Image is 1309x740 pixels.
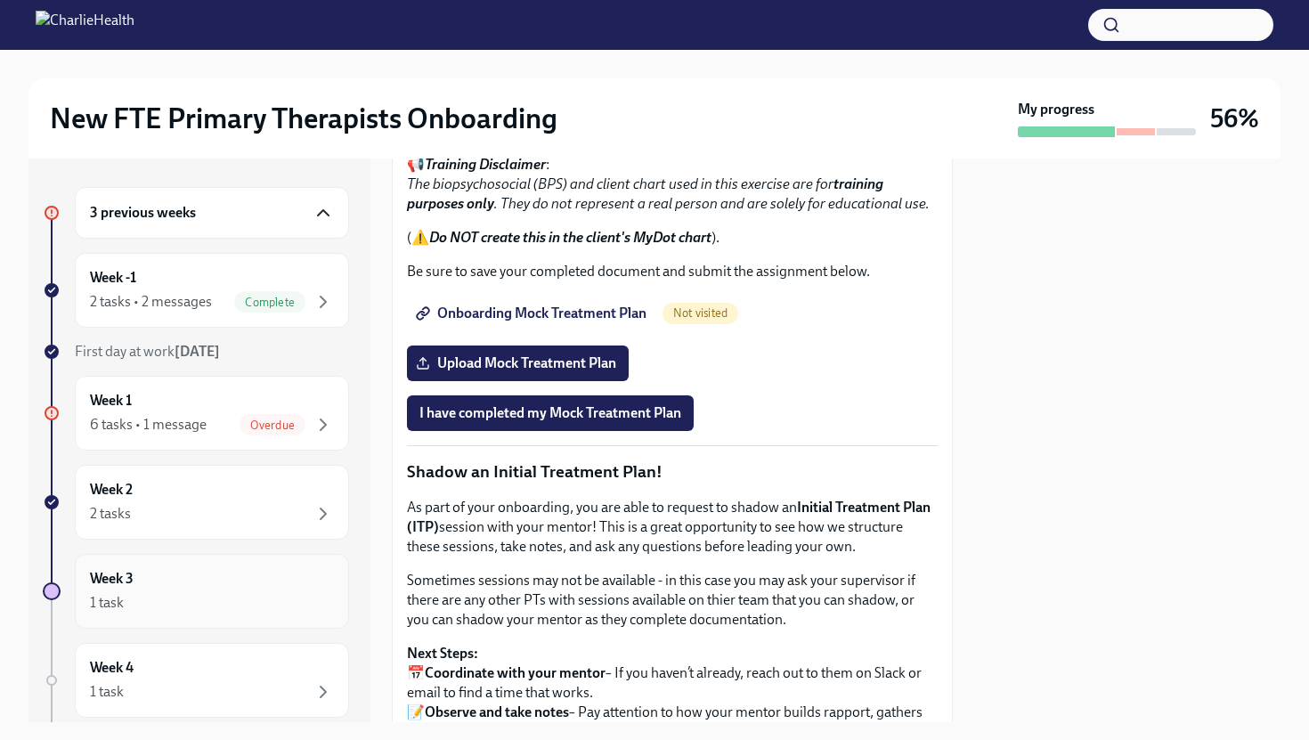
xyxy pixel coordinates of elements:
span: Complete [234,296,305,309]
strong: Initial Treatment Plan (ITP) [407,499,931,535]
h6: Week 3 [90,569,134,589]
div: 2 tasks • 2 messages [90,292,212,312]
p: Shadow an Initial Treatment Plan! [407,460,938,484]
h6: Week 2 [90,480,133,500]
img: CharlieHealth [36,11,134,39]
strong: [DATE] [175,343,220,360]
strong: Do NOT create this in the client's MyDot chart [429,229,711,246]
strong: Training Disclaimer [425,156,546,173]
h6: 3 previous weeks [90,203,196,223]
a: Week 22 tasks [43,465,349,540]
div: 6 tasks • 1 message [90,415,207,435]
h3: 56% [1210,102,1259,134]
a: Onboarding Mock Treatment Plan [407,296,659,331]
span: First day at work [75,343,220,360]
p: 📢 : [407,155,938,214]
p: Sometimes sessions may not be available - in this case you may ask your supervisor if there are a... [407,571,938,630]
strong: Coordinate with your mentor [425,664,606,681]
h6: Week 1 [90,391,132,411]
h6: Week -1 [90,268,136,288]
strong: Next Steps: [407,645,478,662]
span: Upload Mock Treatment Plan [419,354,616,372]
div: 1 task [90,593,124,613]
h2: New FTE Primary Therapists Onboarding [50,101,557,136]
div: 2 tasks [90,504,131,524]
p: (⚠️ ). [407,228,938,248]
h6: Week 4 [90,658,134,678]
p: Be sure to save your completed document and submit the assignment below. [407,262,938,281]
span: Overdue [240,419,305,432]
span: I have completed my Mock Treatment Plan [419,404,681,422]
strong: Observe and take notes [425,703,569,720]
div: 3 previous weeks [75,187,349,239]
em: The biopsychosocial (BPS) and client chart used in this exercise are for . They do not represent ... [407,175,930,212]
a: Week 31 task [43,554,349,629]
label: Upload Mock Treatment Plan [407,346,629,381]
p: As part of your onboarding, you are able to request to shadow an session with your mentor! This i... [407,498,938,557]
div: 1 task [90,682,124,702]
a: Week 16 tasks • 1 messageOverdue [43,376,349,451]
a: Week -12 tasks • 2 messagesComplete [43,253,349,328]
span: Onboarding Mock Treatment Plan [419,305,646,322]
button: I have completed my Mock Treatment Plan [407,395,694,431]
strong: My progress [1018,100,1094,119]
a: First day at work[DATE] [43,342,349,362]
strong: training purposes only [407,175,883,212]
span: Not visited [663,306,738,320]
a: Week 41 task [43,643,349,718]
